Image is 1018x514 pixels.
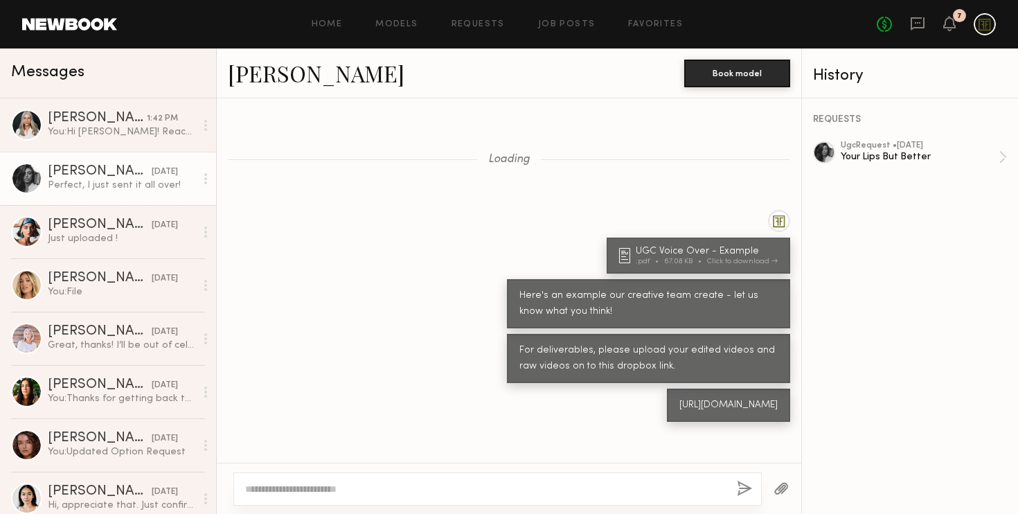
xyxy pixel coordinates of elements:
a: Job Posts [538,20,596,29]
div: [PERSON_NAME] [48,165,152,179]
div: [DATE] [152,326,178,339]
div: For deliverables, please upload your edited videos and raw videos on to this dropbox link. [519,343,778,375]
div: Here's an example our creative team create - let us know what you think! [519,288,778,320]
div: [DATE] [152,486,178,499]
div: Hi, appreciate that. Just confirmed it :) [48,499,195,512]
span: Loading [488,154,530,166]
a: Favorites [628,20,683,29]
div: [PERSON_NAME] [48,485,152,499]
div: Click to download [707,258,778,265]
div: [DATE] [152,219,178,232]
button: Book model [684,60,790,87]
div: You: Thanks for getting back to us! We'll keep you in mind for the next one! xx [48,392,195,405]
a: Models [375,20,418,29]
span: Messages [11,64,84,80]
a: Requests [452,20,505,29]
div: [URL][DOMAIN_NAME] [679,398,778,414]
div: .pdf [636,258,664,265]
div: [PERSON_NAME] [48,272,152,285]
div: You: Updated Option Request [48,445,195,459]
a: [PERSON_NAME] [228,58,404,88]
div: 7 [957,12,962,20]
div: You: File [48,285,195,299]
div: You: Hi [PERSON_NAME]! Reaching out to see if you’d like to collaborate with us again! We’d love ... [48,125,195,139]
div: [PERSON_NAME] [48,325,152,339]
a: ugcRequest •[DATE]Your Lips But Better [841,141,1007,173]
a: Home [312,20,343,29]
div: [PERSON_NAME] [48,378,152,392]
div: Your Lips But Better [841,150,999,163]
div: [PERSON_NAME] [48,112,147,125]
div: 67.08 KB [664,258,707,265]
div: History [813,68,1007,84]
div: 1:42 PM [147,112,178,125]
div: UGC Voice Over - Example [636,247,782,256]
a: Book model [684,67,790,78]
a: UGC Voice Over - Example.pdf67.08 KBClick to download [619,247,782,265]
div: [DATE] [152,432,178,445]
div: Great, thanks! I’ll be out of cell service here and there but will check messages whenever I have... [48,339,195,352]
div: ugc Request • [DATE] [841,141,999,150]
div: [DATE] [152,166,178,179]
div: Just uploaded ! [48,232,195,245]
div: [PERSON_NAME] [48,218,152,232]
div: [DATE] [152,272,178,285]
div: [PERSON_NAME] [48,432,152,445]
div: Perfect, I just sent it all over! [48,179,195,192]
div: REQUESTS [813,115,1007,125]
div: [DATE] [152,379,178,392]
